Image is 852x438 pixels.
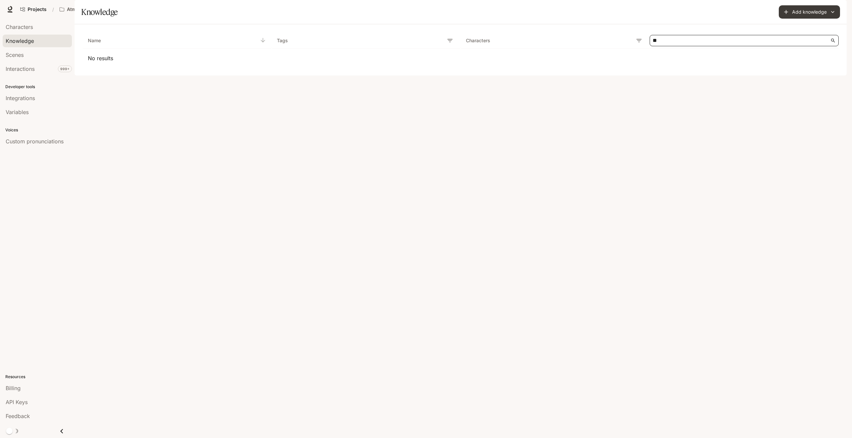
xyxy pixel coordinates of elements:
p: Characters [466,36,490,45]
div: / [50,6,57,13]
p: Atma Core The Neural Network [67,7,104,12]
span: Projects [28,7,47,12]
h1: Knowledge [81,5,118,19]
a: Go to projects [17,3,50,16]
button: Filter [634,35,644,46]
button: Filter [445,35,455,46]
button: All workspaces [57,3,114,16]
p: Tags [277,36,288,45]
p: Name [88,36,101,45]
p: No results [88,54,833,62]
table: Knowledge Table [83,32,839,49]
button: Add knowledge [779,5,840,19]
